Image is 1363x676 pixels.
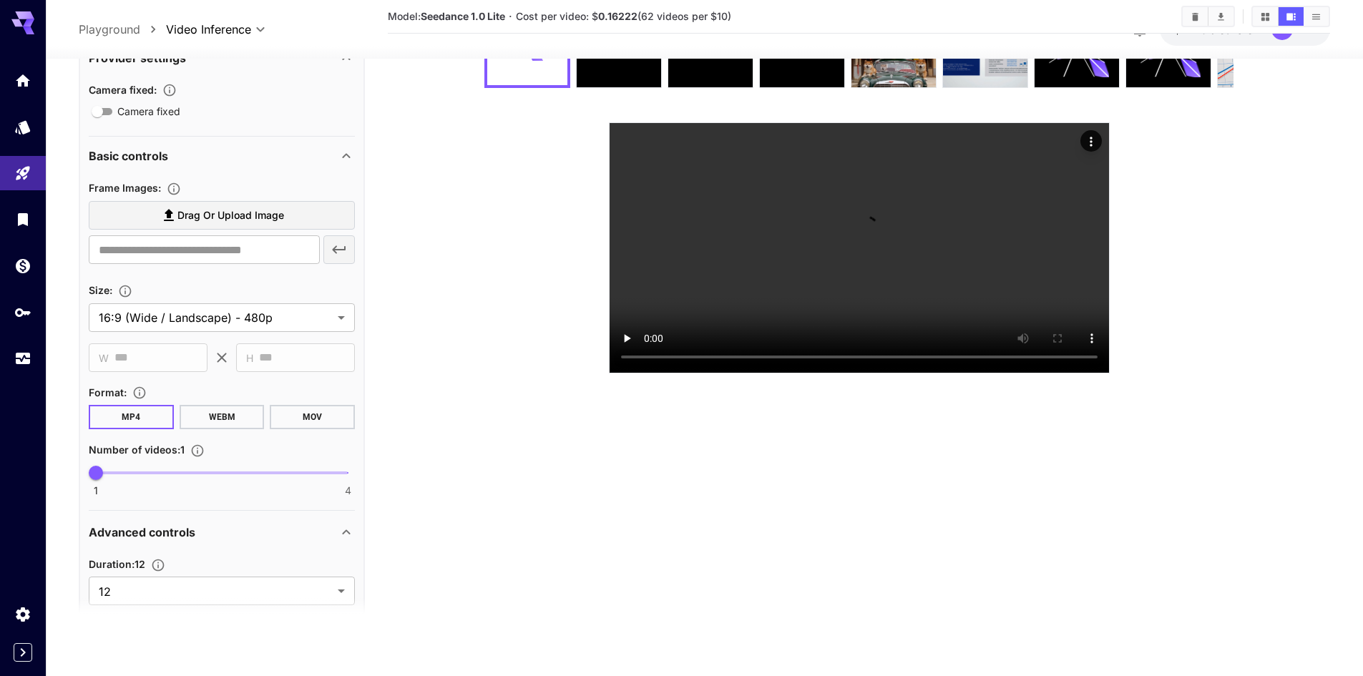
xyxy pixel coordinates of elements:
span: Size : [89,284,112,296]
a: Playground [79,21,140,38]
div: Library [14,210,31,228]
span: Drag or upload image [177,206,284,224]
p: Advanced controls [89,524,195,541]
b: 0.16222 [598,10,637,22]
nav: breadcrumb [79,21,166,38]
div: Settings [14,605,31,623]
span: credits left [1210,24,1260,36]
span: Model: [388,10,505,22]
div: Actions [1080,130,1102,152]
div: Wallet [14,257,31,275]
button: Show videos in grid view [1253,7,1278,26]
span: 1 [94,484,98,498]
div: API Keys [14,303,31,321]
button: MOV [270,405,355,429]
span: 12 [99,583,332,600]
button: Set the number of duration [145,557,171,572]
div: Clear videosDownload All [1181,6,1235,27]
button: Specify how many videos to generate in a single request. Each video generation will be charged se... [185,443,210,457]
b: Seedance 1.0 Lite [421,10,505,22]
p: · [509,8,512,25]
div: Basic controls [89,139,355,173]
span: 4 [345,484,351,498]
span: Video Inference [166,21,251,38]
button: Show videos in list view [1304,7,1329,26]
button: Adjust the dimensions of the generated image by specifying its width and height in pixels, or sel... [112,284,138,298]
span: 16:9 (Wide / Landscape) - 480p [99,309,332,326]
button: Show videos in video view [1279,7,1304,26]
button: Upload frame images. [161,182,187,196]
span: Camera fixed [117,104,180,119]
button: WEBM [180,405,265,429]
span: Format : [89,386,127,398]
span: Number of videos : 1 [89,444,185,456]
div: Advanced controls [89,515,355,549]
div: Home [14,72,31,89]
div: Usage [14,350,31,368]
span: Duration : 12 [89,558,145,570]
label: Drag or upload image [89,200,355,230]
button: Choose the file format for the output video. [127,386,152,400]
div: Playground [14,165,31,182]
span: Camera fixed : [89,83,157,95]
button: Download All [1208,7,1233,26]
button: Expand sidebar [14,643,32,662]
button: Clear videos [1183,7,1208,26]
button: MP4 [89,405,174,429]
span: Frame Images : [89,182,161,194]
span: W [99,349,109,366]
span: Cost per video: $ (62 videos per $10) [516,10,731,22]
span: $12.20 [1174,24,1210,36]
span: H [246,349,253,366]
p: Basic controls [89,147,168,165]
div: Models [14,118,31,136]
div: Show videos in grid viewShow videos in video viewShow videos in list view [1251,6,1330,27]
